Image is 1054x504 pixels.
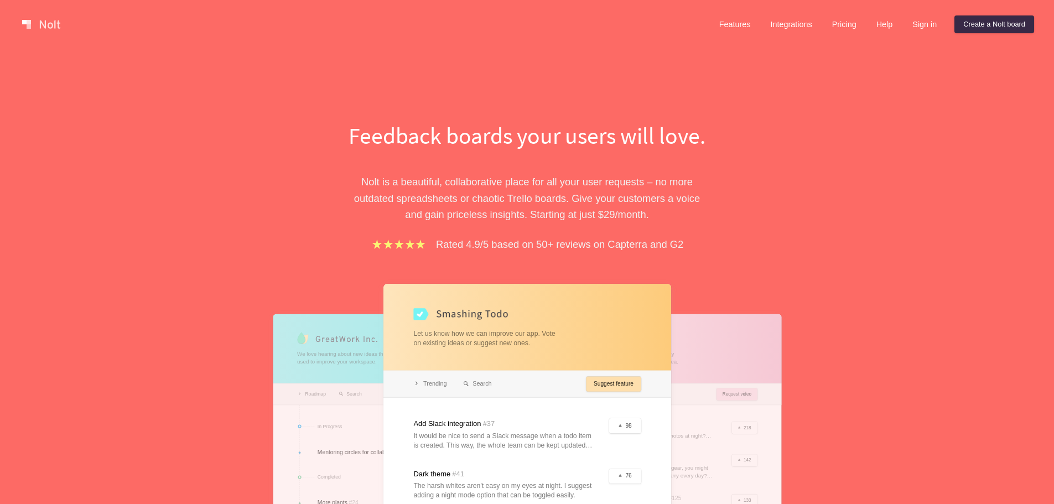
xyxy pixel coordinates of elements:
[436,236,683,252] p: Rated 4.9/5 based on 50+ reviews on Capterra and G2
[823,15,865,33] a: Pricing
[868,15,902,33] a: Help
[710,15,760,33] a: Features
[761,15,821,33] a: Integrations
[371,238,427,251] img: stars.b067e34983.png
[954,15,1034,33] a: Create a Nolt board
[336,119,718,152] h1: Feedback boards your users will love.
[336,174,718,222] p: Nolt is a beautiful, collaborative place for all your user requests – no more outdated spreadshee...
[904,15,946,33] a: Sign in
